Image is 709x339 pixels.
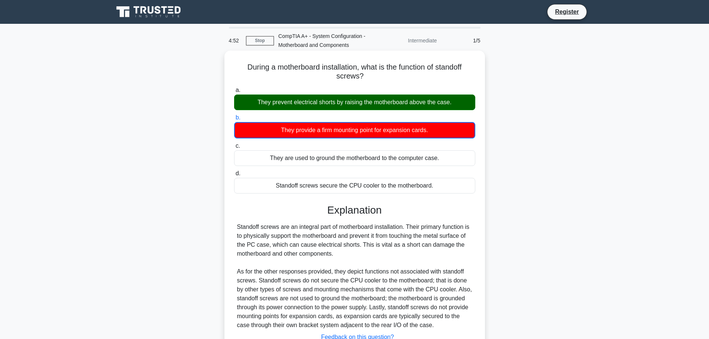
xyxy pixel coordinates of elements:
[234,150,475,166] div: They are used to ground the motherboard to the computer case.
[236,87,240,93] span: a.
[239,204,471,217] h3: Explanation
[376,33,441,48] div: Intermediate
[236,143,240,149] span: c.
[234,95,475,110] div: They prevent electrical shorts by raising the motherboard above the case.
[233,63,476,81] h5: During a motherboard installation, what is the function of standoff screws?
[236,114,240,121] span: b.
[234,122,475,138] div: They provide a firm mounting point for expansion cards.
[236,170,240,176] span: d.
[550,7,583,16] a: Register
[224,33,246,48] div: 4:52
[234,178,475,194] div: Standoff screws secure the CPU cooler to the motherboard.
[246,36,274,45] a: Stop
[237,223,472,330] div: Standoff screws are an integral part of motherboard installation. Their primary function is to ph...
[274,29,376,52] div: CompTIA A+ - System Configuration - Motherboard and Components
[441,33,485,48] div: 1/5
